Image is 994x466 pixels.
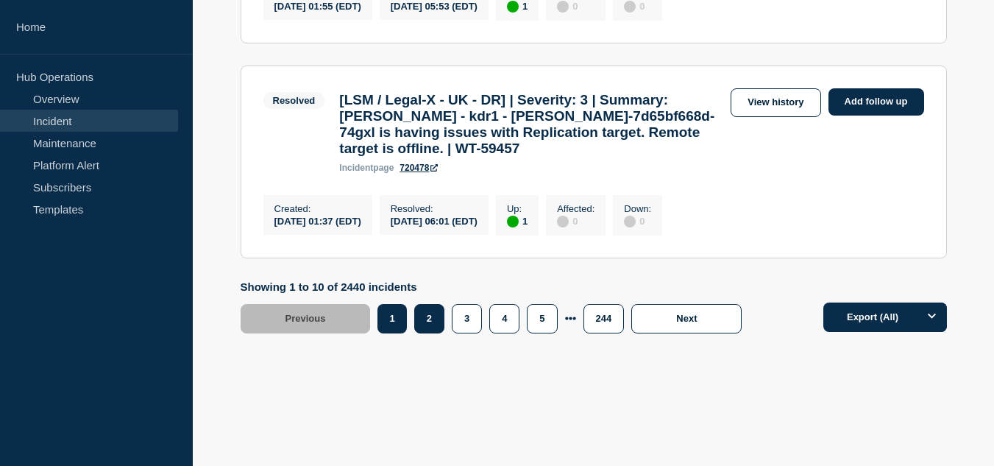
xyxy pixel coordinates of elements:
button: 3 [452,304,482,333]
div: 0 [624,214,651,227]
button: Export (All) [823,303,947,332]
button: 1 [377,304,406,333]
button: Previous [241,304,371,333]
span: Resolved [263,92,325,109]
div: [DATE] 01:37 (EDT) [274,214,361,227]
div: 1 [507,214,528,227]
p: Up : [507,203,528,214]
p: Down : [624,203,651,214]
div: disabled [557,216,569,227]
div: [DATE] 06:01 (EDT) [391,214,478,227]
a: 720478 [400,163,438,173]
div: up [507,216,519,227]
div: disabled [624,216,636,227]
p: page [339,163,394,173]
span: Next [676,313,697,324]
button: 5 [527,304,557,333]
button: 4 [489,304,519,333]
div: 0 [557,214,594,227]
button: Next [631,304,742,333]
h3: [LSM / Legal-X - UK - DR] | Severity: 3 | Summary: [PERSON_NAME] - kdr1 - [PERSON_NAME]-7d65bf668... [339,92,723,157]
button: 2 [414,304,444,333]
span: incident [339,163,373,173]
p: Created : [274,203,361,214]
p: Showing 1 to 10 of 2440 incidents [241,280,750,293]
div: disabled [557,1,569,13]
span: Previous [285,313,326,324]
p: Affected : [557,203,594,214]
button: Options [917,303,947,332]
div: disabled [624,1,636,13]
a: View history [731,88,820,117]
button: 244 [583,304,625,333]
a: Add follow up [828,88,924,116]
p: Resolved : [391,203,478,214]
div: up [507,1,519,13]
